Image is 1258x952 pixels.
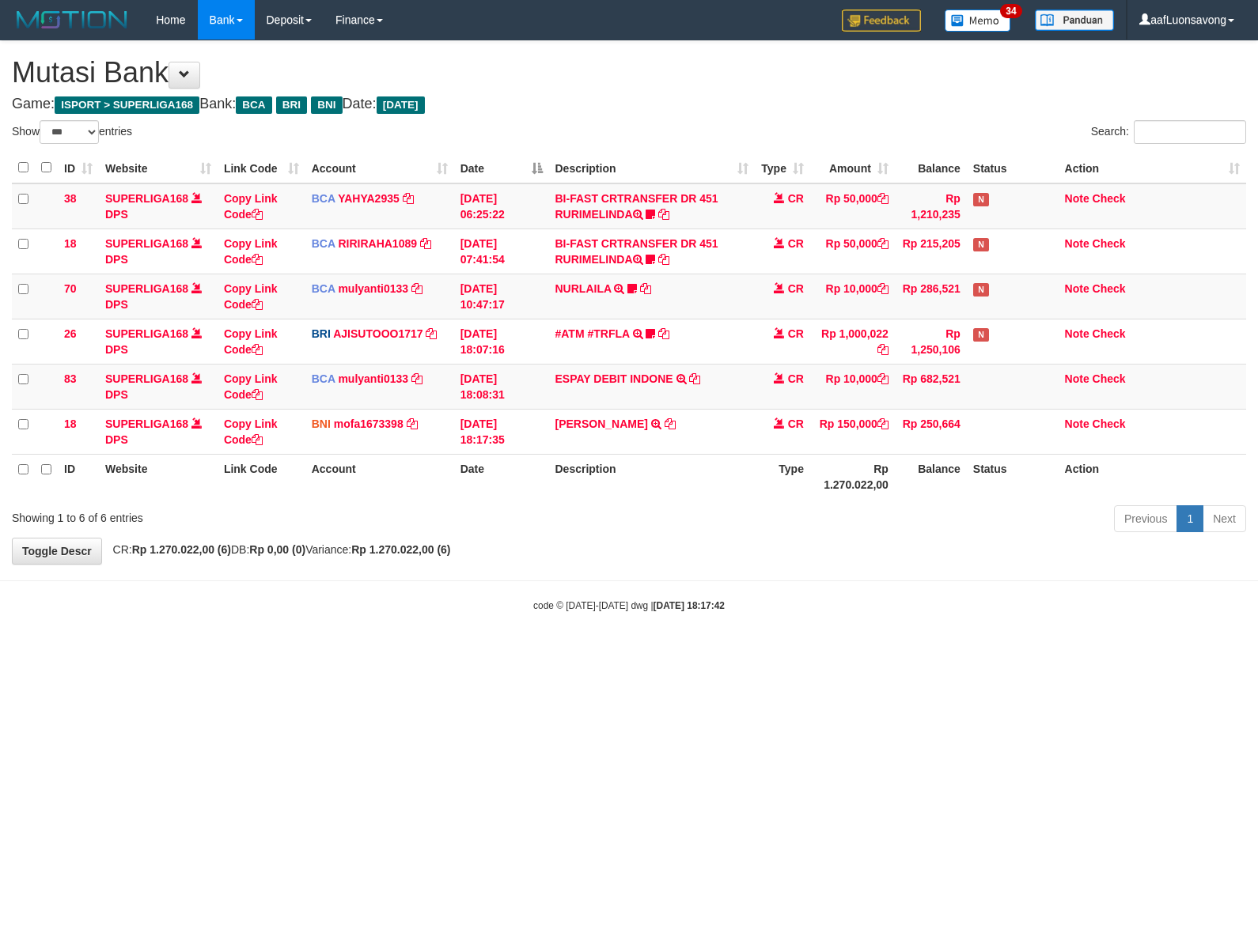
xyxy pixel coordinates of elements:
th: Rp 1.270.022,00 [810,454,895,499]
span: Has Note [973,328,989,342]
a: NURLAILA [555,282,612,295]
span: Has Note [973,193,989,206]
a: Copy ESPAY DEBIT INDONE to clipboard [689,372,700,385]
td: [DATE] 18:17:35 [454,409,549,454]
td: Rp 682,521 [895,364,967,409]
span: [DATE] [377,96,425,114]
a: Toggle Descr [12,538,102,565]
a: mulyanti0133 [338,372,408,385]
a: Note [1065,327,1089,340]
th: Date: activate to sort column descending [454,153,549,183]
td: Rp 150,000 [810,409,895,454]
strong: [DATE] 18:17:42 [654,600,725,611]
td: Rp 250,664 [895,409,967,454]
span: BCA [312,372,335,385]
span: 18 [64,417,77,430]
a: SUPERLIGA168 [105,327,188,340]
a: Copy Rp 50,000 to clipboard [877,237,889,250]
td: Rp 215,205 [895,229,967,274]
a: Copy BI-FAST CRTRANSFER DR 451 RURIMELINDA to clipboard [658,253,669,266]
a: [PERSON_NAME] [555,417,648,430]
td: Rp 50,000 [810,229,895,274]
img: Feedback.jpg [842,9,921,32]
th: Status [967,454,1059,499]
td: Rp 1,250,106 [895,319,967,364]
th: Balance [895,454,967,499]
a: ESPAY DEBIT INDONE [555,372,673,385]
a: Copy AJISUTOOO1717 to clipboard [426,327,437,340]
span: BCA [312,282,335,295]
span: 70 [64,282,77,295]
a: Note [1065,417,1089,430]
span: 26 [64,327,77,340]
a: Copy Link Code [224,417,278,446]
th: Website: activate to sort column ascending [99,153,218,183]
img: Button%20Memo.svg [945,9,1011,32]
td: [DATE] 18:07:16 [454,319,549,364]
a: Copy NURLAILA to clipboard [640,282,651,295]
span: 34 [1000,4,1021,18]
span: CR: DB: Variance: [105,543,451,556]
a: Copy Link Code [224,282,278,311]
span: BRI [276,96,307,114]
a: Copy Rp 10,000 to clipboard [877,372,889,385]
span: BRI [312,327,331,340]
span: CR [788,327,804,340]
span: CR [788,417,804,430]
a: Copy Link Code [224,327,278,356]
a: Copy mulyanti0133 to clipboard [411,282,422,295]
a: Check [1093,237,1126,250]
a: mofa1673398 [334,417,404,430]
a: Check [1093,192,1126,205]
th: Account [305,454,454,499]
a: Copy Rp 10,000 to clipboard [877,282,889,295]
span: Has Note [973,283,989,297]
a: Previous [1114,505,1177,532]
span: ISPORT > SUPERLIGA168 [55,96,199,114]
input: Search: [1134,120,1246,144]
th: Balance [895,153,967,183]
a: Check [1093,282,1126,295]
th: Description: activate to sort column ascending [549,153,755,183]
h1: Mutasi Bank [12,57,1246,89]
span: BCA [312,237,335,250]
div: Showing 1 to 6 of 6 entries [12,504,513,526]
select: Showentries [40,120,99,144]
td: [DATE] 07:41:54 [454,229,549,274]
a: Copy Rp 150,000 to clipboard [877,417,889,430]
td: DPS [99,229,218,274]
a: SUPERLIGA168 [105,417,188,430]
td: Rp 1,210,235 [895,183,967,229]
a: SUPERLIGA168 [105,237,188,250]
td: BI-FAST CRTRANSFER DR 451 RURIMELINDA [549,183,755,229]
a: Next [1203,505,1246,532]
th: Type: activate to sort column ascending [755,153,810,183]
td: BI-FAST CRTRANSFER DR 451 RURIMELINDA [549,229,755,274]
span: 38 [64,192,77,205]
a: SUPERLIGA168 [105,372,188,385]
a: Note [1065,237,1089,250]
th: Website [99,454,218,499]
a: Copy Rp 50,000 to clipboard [877,192,889,205]
span: BNI [311,96,342,114]
th: Amount: activate to sort column ascending [810,153,895,183]
a: RIRIRAHA1089 [338,237,417,250]
h4: Game: Bank: Date: [12,96,1246,112]
a: Copy RIZKY KURNIAWAN to clipboard [665,417,676,430]
a: #ATM #TRFLA [555,327,630,340]
img: MOTION_logo.png [12,8,132,32]
th: Date [454,454,549,499]
a: SUPERLIGA168 [105,282,188,295]
label: Search: [1091,120,1246,144]
a: Copy YAHYA2935 to clipboard [403,192,414,205]
th: Link Code: activate to sort column ascending [218,153,305,183]
small: code © [DATE]-[DATE] dwg | [533,600,725,611]
td: [DATE] 18:08:31 [454,364,549,409]
td: DPS [99,364,218,409]
th: Action: activate to sort column ascending [1059,153,1246,183]
th: Description [549,454,755,499]
th: Link Code [218,454,305,499]
td: Rp 50,000 [810,183,895,229]
a: Note [1065,372,1089,385]
td: DPS [99,274,218,319]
